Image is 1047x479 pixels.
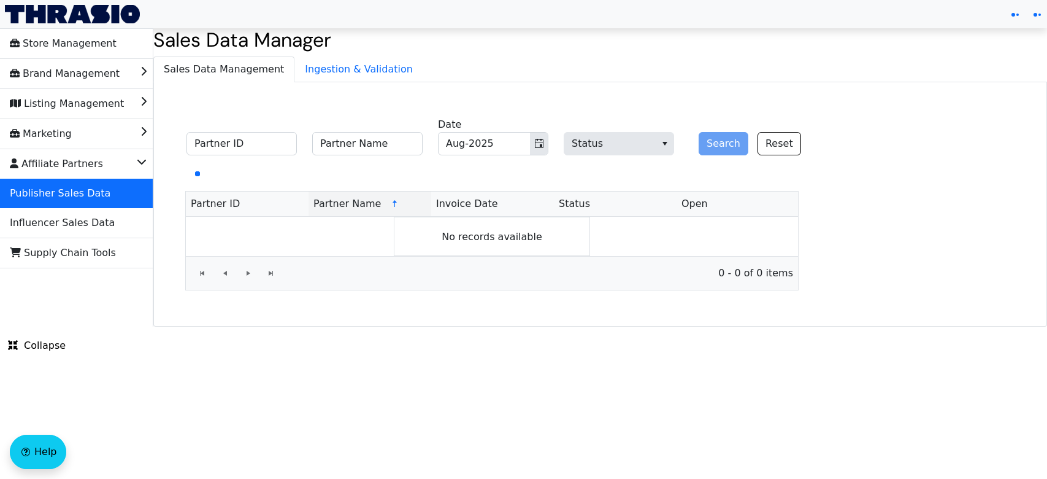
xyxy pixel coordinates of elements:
button: Reset [757,132,801,155]
span: Listing Management [10,94,124,114]
button: Help floatingactionbutton [10,435,66,469]
span: Partner Name [313,197,381,211]
input: Aug-2025 [439,133,530,155]
span: Publisher Sales Data [10,184,110,203]
label: Date [438,117,461,132]
span: Status [559,197,590,211]
span: Partner ID [191,197,240,211]
span: Affiliate Partners [10,154,103,174]
span: Collapse [8,338,66,353]
span: Invoice Date [436,197,498,211]
span: Ingestion & Validation [295,57,423,82]
span: Sales Data Management [154,57,294,82]
span: Store Management [10,34,117,53]
span: Brand Management [10,64,120,84]
h2: Sales Data Manager [153,28,1047,52]
div: Page 1 of 0 [186,256,798,290]
span: Influencer Sales Data [10,213,115,233]
span: Status [564,132,674,155]
span: Supply Chain Tools [10,243,116,263]
span: Marketing [10,124,72,144]
button: select [656,133,673,155]
span: 0 - 0 of 0 items [293,266,793,281]
span: Help [34,445,56,459]
span: Open [681,197,708,211]
div: No records available [394,217,590,256]
button: Toggle calendar [530,133,548,155]
img: Thrasio Logo [5,5,140,23]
